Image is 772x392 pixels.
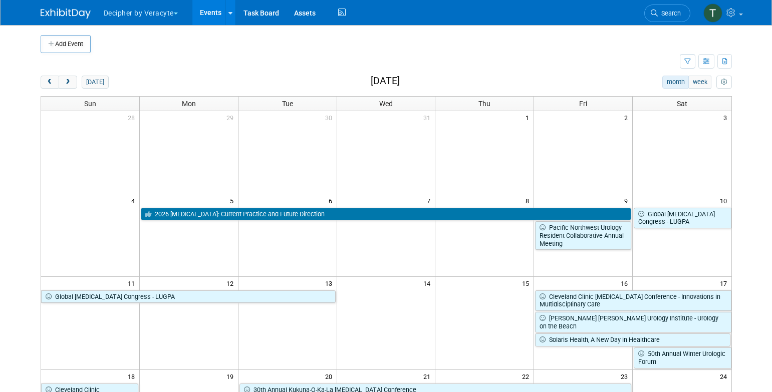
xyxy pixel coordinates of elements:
a: Search [644,5,690,22]
button: week [688,76,711,89]
span: 1 [525,111,534,124]
img: ExhibitDay [41,9,91,19]
a: Cleveland Clinic [MEDICAL_DATA] Conference - Innovations in Multidisciplinary Care [535,290,731,311]
span: 7 [426,194,435,207]
span: 16 [620,277,632,289]
span: Sun [84,100,96,108]
span: 9 [623,194,632,207]
span: 23 [620,370,632,382]
span: 20 [324,370,337,382]
span: 5 [229,194,238,207]
a: Solaris Health, A New Day in Healthcare [535,333,730,346]
span: Search [658,10,681,17]
span: 17 [719,277,731,289]
button: myCustomButton [716,76,731,89]
button: next [59,76,77,89]
span: 15 [521,277,534,289]
span: Mon [182,100,196,108]
span: 30 [324,111,337,124]
span: 19 [225,370,238,382]
button: Add Event [41,35,91,53]
span: 18 [127,370,139,382]
span: 14 [422,277,435,289]
span: 6 [328,194,337,207]
span: 4 [130,194,139,207]
a: Global [MEDICAL_DATA] Congress - LUGPA [634,208,731,228]
span: 13 [324,277,337,289]
span: Sat [677,100,687,108]
span: 12 [225,277,238,289]
button: prev [41,76,59,89]
a: 50th Annual Winter Urologic Forum [634,347,731,368]
span: 29 [225,111,238,124]
span: 31 [422,111,435,124]
a: 2026 [MEDICAL_DATA]: Current Practice and Future Direction [141,208,631,221]
h2: [DATE] [371,76,400,87]
span: Wed [379,100,393,108]
a: [PERSON_NAME] [PERSON_NAME] Urology Institute - Urology on the Beach [535,312,731,332]
a: Pacific Northwest Urology Resident Collaborative Annual Meeting [535,221,631,250]
span: 10 [719,194,731,207]
span: Thu [478,100,490,108]
span: 11 [127,277,139,289]
span: 3 [722,111,731,124]
a: Global [MEDICAL_DATA] Congress - LUGPA [41,290,336,303]
button: month [662,76,689,89]
button: [DATE] [82,76,108,89]
span: Fri [579,100,587,108]
span: 8 [525,194,534,207]
img: Tony Alvarado [703,4,722,23]
span: 28 [127,111,139,124]
span: 24 [719,370,731,382]
span: Tue [282,100,293,108]
span: 22 [521,370,534,382]
i: Personalize Calendar [721,79,727,86]
span: 2 [623,111,632,124]
span: 21 [422,370,435,382]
